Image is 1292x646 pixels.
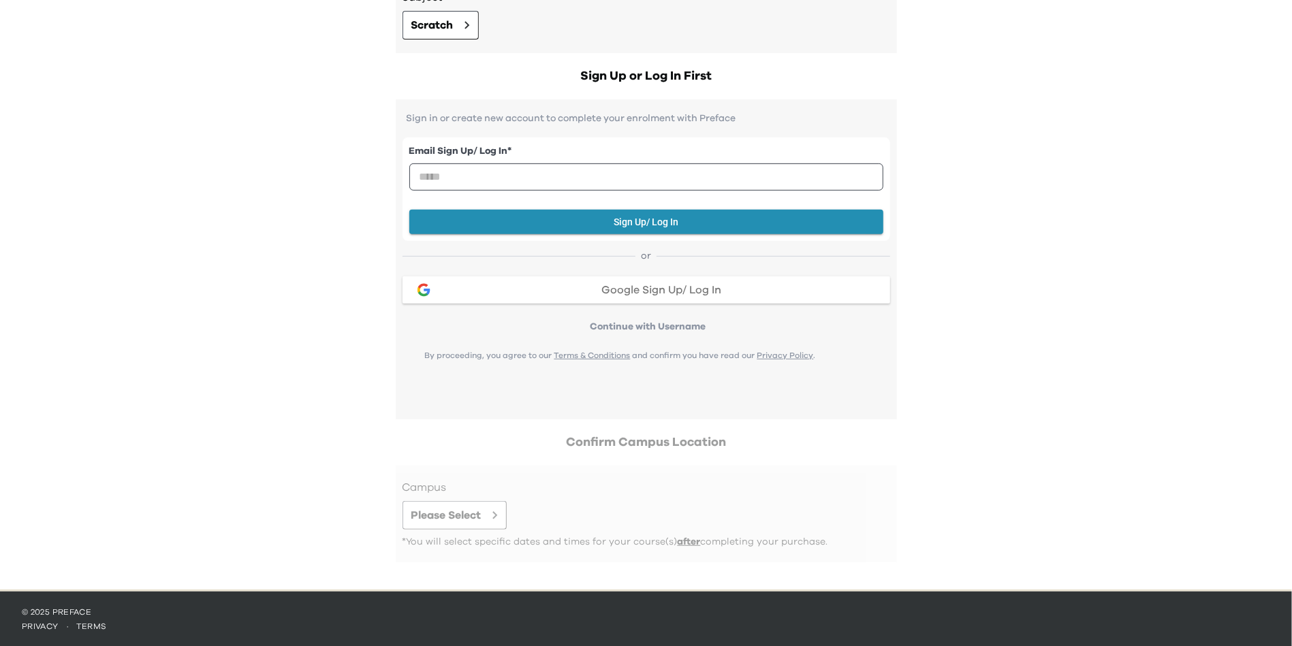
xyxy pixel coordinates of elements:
a: terms [76,622,107,630]
a: privacy [22,622,59,630]
button: Sign Up/ Log In [409,210,883,235]
p: By proceeding, you agree to our and confirm you have read our . [403,350,838,361]
span: · [59,622,76,630]
label: Email Sign Up/ Log In * [409,144,883,159]
a: Privacy Policy [757,351,814,359]
img: google login [415,282,432,298]
span: Google Sign Up/ Log In [601,285,721,295]
p: Sign in or create new account to complete your enrolment with Preface [403,113,890,124]
button: Scratch [403,11,479,39]
p: Continue with Username [407,320,890,334]
button: google loginGoogle Sign Up/ Log In [403,276,890,304]
span: Scratch [411,17,454,33]
a: Terms & Conditions [554,351,631,359]
h2: Sign Up or Log In First [396,67,897,86]
p: © 2025 Preface [22,607,1270,617]
span: or [635,249,657,263]
h2: Confirm Campus Location [396,433,897,452]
